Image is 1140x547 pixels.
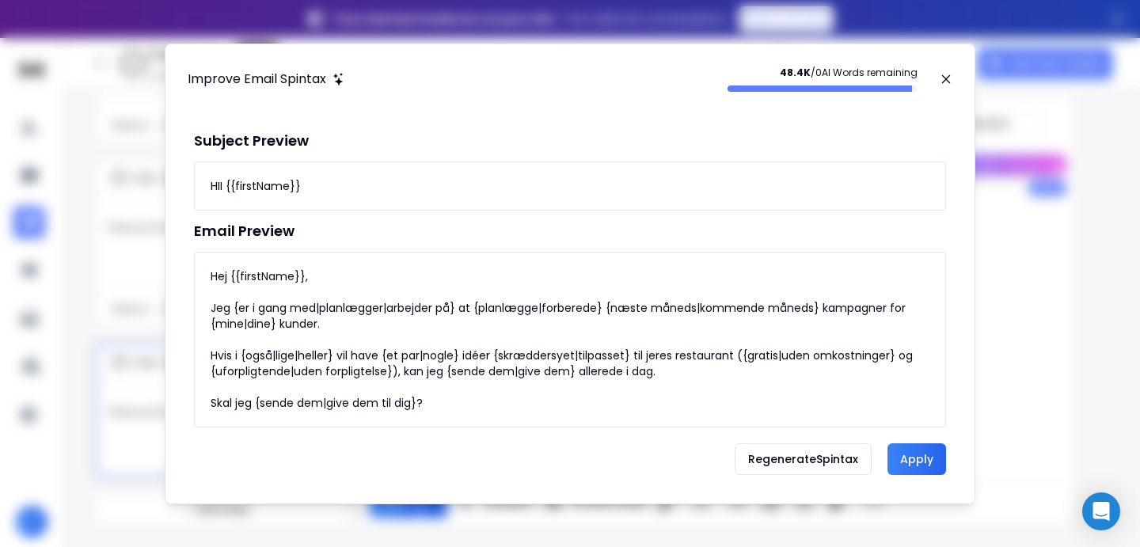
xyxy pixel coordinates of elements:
[211,395,929,411] p: Skal jeg {sende dem|give dem til dig}?
[188,70,326,89] h1: Improve Email Spintax
[728,66,918,79] p: / 0 AI Words remaining
[780,66,811,79] strong: 48.4K
[1082,492,1120,530] div: Open Intercom Messenger
[211,178,301,194] div: HII {{firstName}}
[735,443,872,475] button: RegenerateSpintax
[194,220,946,242] h1: Email Preview
[211,268,929,300] p: Hej {{firstName}},
[194,130,946,152] h1: Subject Preview
[887,443,946,475] button: Apply
[211,300,929,395] p: Jeg {er i gang med|planlægger|arbejder på} at {planlægge|forberede} {næste måneds|kommende måneds...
